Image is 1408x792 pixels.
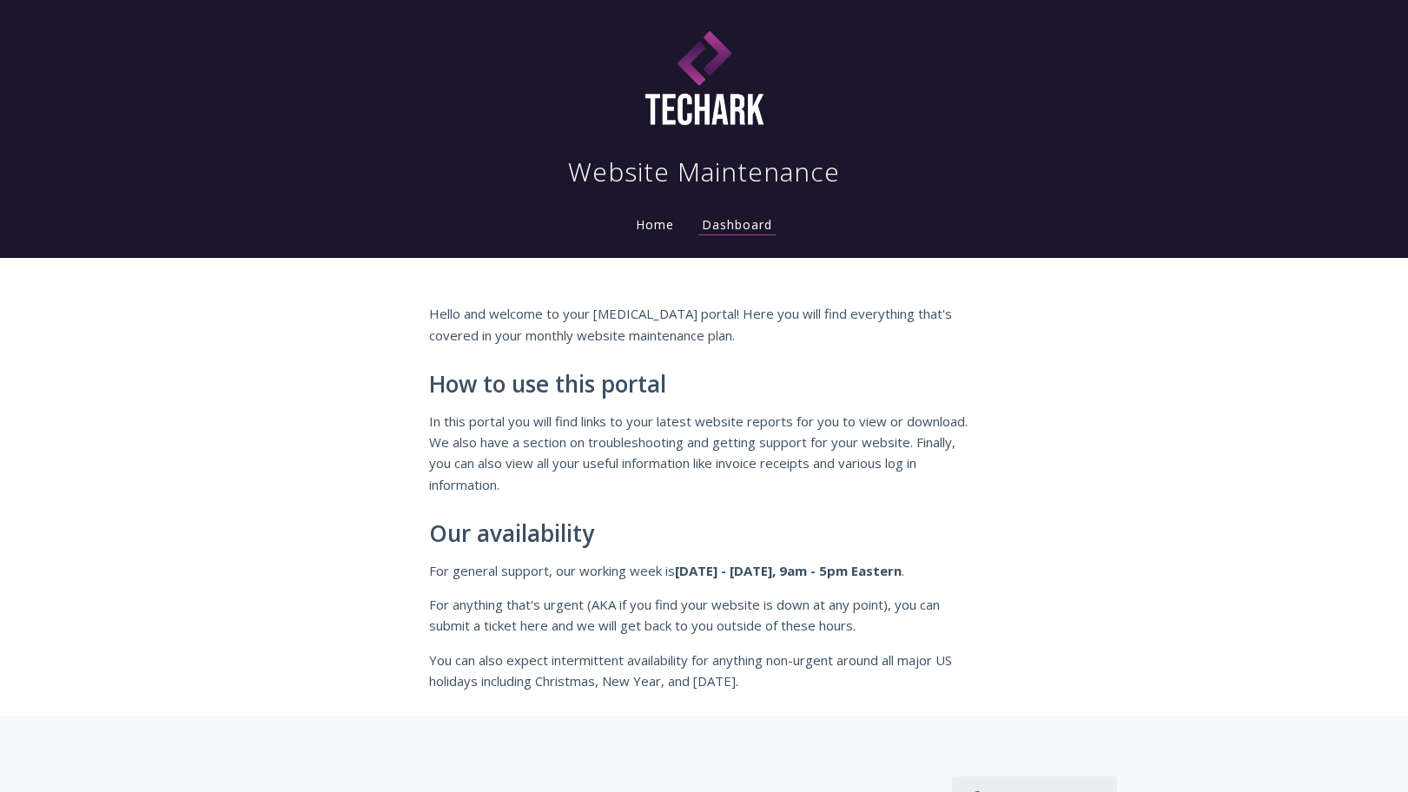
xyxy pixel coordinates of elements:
[429,521,980,547] h2: Our availability
[429,372,980,398] h2: How to use this portal
[675,562,902,579] strong: [DATE] - [DATE], 9am - 5pm Eastern
[429,594,980,637] p: For anything that's urgent (AKA if you find your website is down at any point), you can submit a ...
[429,650,980,692] p: You can also expect intermittent availability for anything non-urgent around all major US holiday...
[632,216,678,233] a: Home
[568,155,840,189] h1: Website Maintenance
[429,411,980,496] p: In this portal you will find links to your latest website reports for you to view or download. We...
[429,560,980,581] p: For general support, our working week is .
[698,216,776,235] a: Dashboard
[429,303,980,346] p: Hello and welcome to your [MEDICAL_DATA] portal! Here you will find everything that's covered in ...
